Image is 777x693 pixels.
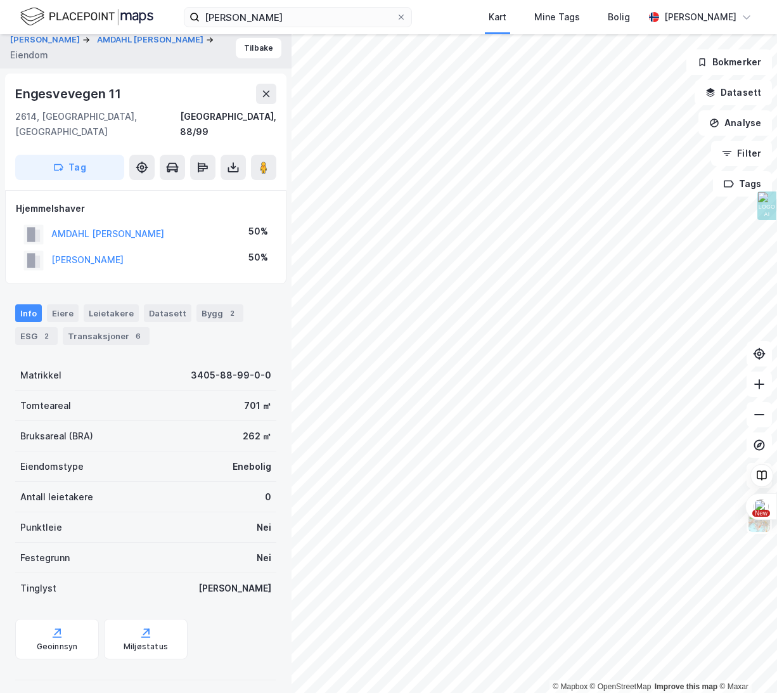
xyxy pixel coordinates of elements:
[257,550,271,566] div: Nei
[711,141,772,166] button: Filter
[200,8,396,27] input: Søk på adresse, matrikkel, gårdeiere, leietakere eller personer
[15,304,42,322] div: Info
[124,642,168,652] div: Miljøstatus
[244,398,271,413] div: 701 ㎡
[20,398,71,413] div: Tomteareal
[132,330,144,342] div: 6
[248,250,268,265] div: 50%
[713,171,772,197] button: Tags
[15,327,58,345] div: ESG
[226,307,238,320] div: 2
[10,34,82,46] button: [PERSON_NAME]
[608,10,630,25] div: Bolig
[686,49,772,75] button: Bokmerker
[714,632,777,693] div: Kontrollprogram for chat
[84,304,139,322] div: Leietakere
[553,682,588,691] a: Mapbox
[10,48,48,63] div: Eiendom
[248,224,268,239] div: 50%
[257,520,271,535] div: Nei
[714,632,777,693] iframe: Chat Widget
[20,429,93,444] div: Bruksareal (BRA)
[144,304,191,322] div: Datasett
[489,10,506,25] div: Kart
[20,581,56,596] div: Tinglyst
[20,550,70,566] div: Festegrunn
[233,459,271,474] div: Enebolig
[20,368,61,383] div: Matrikkel
[20,459,84,474] div: Eiendomstype
[265,489,271,505] div: 0
[15,155,124,180] button: Tag
[698,110,772,136] button: Analyse
[198,581,271,596] div: [PERSON_NAME]
[655,682,717,691] a: Improve this map
[191,368,271,383] div: 3405-88-99-0-0
[63,327,150,345] div: Transaksjoner
[243,429,271,444] div: 262 ㎡
[20,489,93,505] div: Antall leietakere
[40,330,53,342] div: 2
[47,304,79,322] div: Eiere
[180,109,276,139] div: [GEOGRAPHIC_DATA], 88/99
[534,10,580,25] div: Mine Tags
[16,201,276,216] div: Hjemmelshaver
[236,38,281,58] button: Tilbake
[97,34,206,46] button: AMDAHL [PERSON_NAME]
[695,80,772,105] button: Datasett
[15,109,180,139] div: 2614, [GEOGRAPHIC_DATA], [GEOGRAPHIC_DATA]
[20,6,153,28] img: logo.f888ab2527a4732fd821a326f86c7f29.svg
[20,520,62,535] div: Punktleie
[15,84,124,104] div: Engesvevegen 11
[590,682,652,691] a: OpenStreetMap
[196,304,243,322] div: Bygg
[37,642,78,652] div: Geoinnsyn
[664,10,736,25] div: [PERSON_NAME]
